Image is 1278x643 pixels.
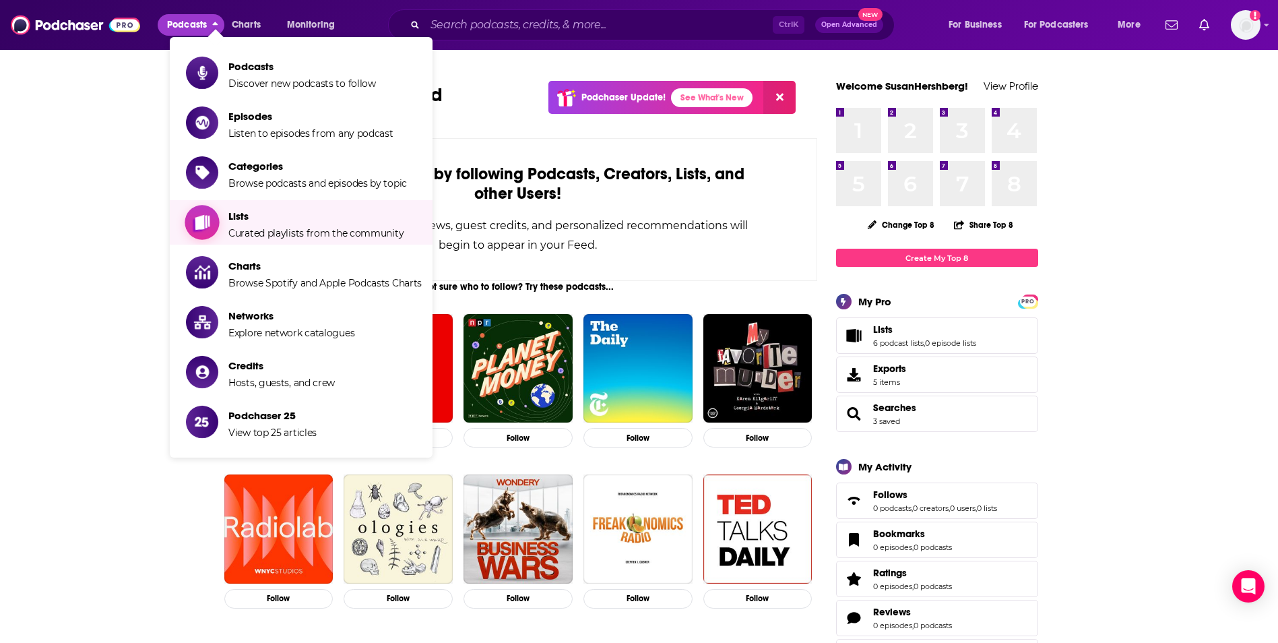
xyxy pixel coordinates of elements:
[841,491,868,510] a: Follows
[912,621,914,630] span: ,
[873,567,952,579] a: Ratings
[228,309,354,322] span: Networks
[873,363,906,375] span: Exports
[984,80,1038,92] a: View Profile
[1232,570,1265,603] div: Open Intercom Messenger
[873,606,952,618] a: Reviews
[1020,297,1036,307] span: PRO
[950,503,976,513] a: 0 users
[836,522,1038,558] span: Bookmarks
[464,428,573,448] button: Follow
[873,503,912,513] a: 0 podcasts
[841,404,868,423] a: Searches
[228,277,422,289] span: Browse Spotify and Apple Podcasts Charts
[224,474,333,584] img: Radiolab
[977,503,997,513] a: 0 lists
[914,621,952,630] a: 0 podcasts
[401,9,907,40] div: Search podcasts, credits, & more...
[464,474,573,584] img: Business Wars
[228,259,422,272] span: Charts
[913,503,949,513] a: 0 creators
[841,609,868,627] a: Reviews
[228,409,317,422] span: Podchaser 25
[858,8,883,21] span: New
[836,249,1038,267] a: Create My Top 8
[873,606,911,618] span: Reviews
[836,561,1038,597] span: Ratings
[228,177,407,189] span: Browse podcasts and episodes by topic
[873,582,912,591] a: 0 episodes
[1015,14,1108,36] button: open menu
[287,164,750,204] div: by following Podcasts, Creators, Lists, and other Users!
[1108,14,1157,36] button: open menu
[287,16,335,34] span: Monitoring
[836,317,1038,354] span: Lists
[912,582,914,591] span: ,
[232,16,261,34] span: Charts
[873,402,916,414] a: Searches
[821,22,877,28] span: Open Advanced
[873,489,997,501] a: Follows
[939,14,1019,36] button: open menu
[912,543,914,552] span: ,
[228,327,354,339] span: Explore network catalogues
[815,17,883,33] button: Open AdvancedNew
[703,314,812,423] img: My Favorite Murder with Karen Kilgariff and Georgia Hardstark
[836,357,1038,393] a: Exports
[228,60,376,73] span: Podcasts
[836,483,1038,519] span: Follows
[703,474,812,584] img: TED Talks Daily
[464,314,573,423] a: Planet Money
[873,377,906,387] span: 5 items
[873,338,924,348] a: 6 podcast lists
[671,88,753,107] a: See What's New
[583,474,693,584] img: Freakonomics Radio
[873,528,925,540] span: Bookmarks
[1024,16,1089,34] span: For Podcasters
[976,503,977,513] span: ,
[464,589,573,609] button: Follow
[1231,10,1260,40] button: Show profile menu
[583,314,693,423] a: The Daily
[278,14,352,36] button: open menu
[703,589,812,609] button: Follow
[949,16,1002,34] span: For Business
[1118,16,1141,34] span: More
[425,14,773,36] input: Search podcasts, credits, & more...
[1160,13,1183,36] a: Show notifications dropdown
[1194,13,1215,36] a: Show notifications dropdown
[1250,10,1260,21] svg: Add a profile image
[858,295,891,308] div: My Pro
[583,428,693,448] button: Follow
[228,377,335,389] span: Hosts, guests, and crew
[11,12,140,38] img: Podchaser - Follow, Share and Rate Podcasts
[841,570,868,588] a: Ratings
[773,16,804,34] span: Ctrl K
[873,489,907,501] span: Follows
[228,210,404,222] span: Lists
[949,503,950,513] span: ,
[581,92,666,103] p: Podchaser Update!
[925,338,976,348] a: 0 episode lists
[224,589,333,609] button: Follow
[873,324,893,336] span: Lists
[228,160,407,173] span: Categories
[912,503,913,513] span: ,
[858,460,912,473] div: My Activity
[860,216,943,233] button: Change Top 8
[873,528,952,540] a: Bookmarks
[344,589,453,609] button: Follow
[841,326,868,345] a: Lists
[228,127,393,140] span: Listen to episodes from any podcast
[287,216,750,255] div: New releases, episode reviews, guest credits, and personalized recommendations will begin to appe...
[924,338,925,348] span: ,
[228,110,393,123] span: Episodes
[344,474,453,584] a: Ologies with Alie Ward
[841,530,868,549] a: Bookmarks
